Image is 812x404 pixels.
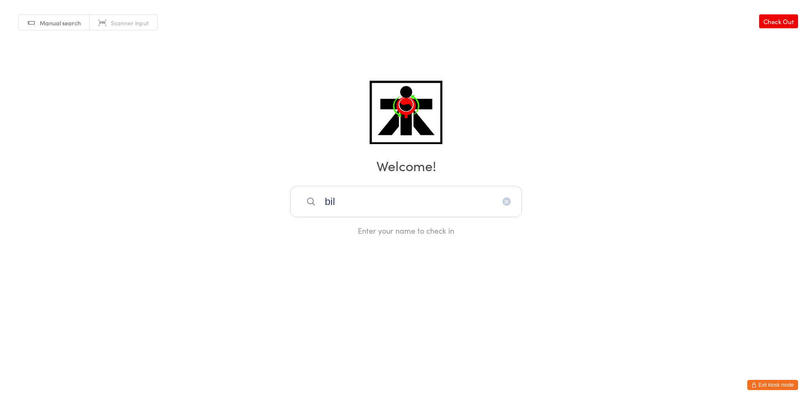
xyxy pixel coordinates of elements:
h2: Welcome! [8,156,804,175]
span: Manual search [40,19,81,27]
div: Enter your name to check in [290,225,522,236]
img: ATI Martial Arts - Claremont [370,81,442,144]
span: Scanner input [111,19,149,27]
a: Check Out [759,14,798,28]
button: Exit kiosk mode [747,380,798,390]
input: Search [290,186,522,217]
